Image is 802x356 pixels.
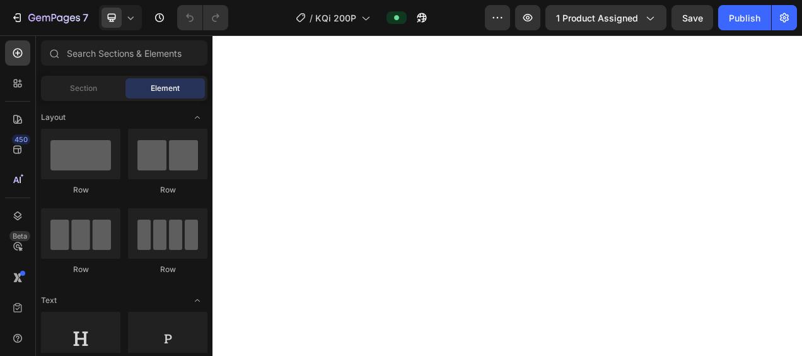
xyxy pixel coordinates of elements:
[556,11,638,25] span: 1 product assigned
[41,264,120,275] div: Row
[9,231,30,241] div: Beta
[41,112,66,123] span: Layout
[212,35,802,356] iframe: Design area
[671,5,713,30] button: Save
[128,184,207,196] div: Row
[545,5,666,30] button: 1 product assigned
[187,290,207,311] span: Toggle open
[12,134,30,145] div: 450
[718,5,771,30] button: Publish
[41,295,57,306] span: Text
[128,264,207,275] div: Row
[682,13,703,23] span: Save
[41,184,120,196] div: Row
[5,5,94,30] button: 7
[315,11,356,25] span: KQi 200P
[187,107,207,128] span: Toggle open
[310,11,313,25] span: /
[151,83,180,94] span: Element
[177,5,228,30] div: Undo/Redo
[70,83,97,94] span: Section
[41,40,207,66] input: Search Sections & Elements
[83,10,88,25] p: 7
[729,11,760,25] div: Publish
